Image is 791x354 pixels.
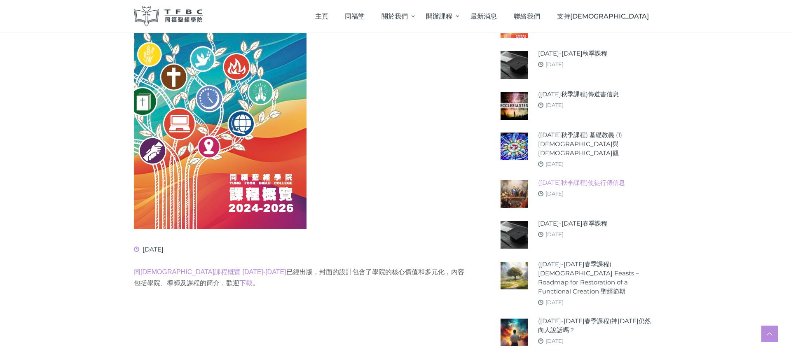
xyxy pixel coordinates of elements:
[501,51,528,79] img: 2025-26年秋季課程
[545,102,564,108] a: [DATE]
[538,49,607,58] a: [DATE]-[DATE]秋季課程
[501,262,528,289] img: (2024-25年春季課程) Biblical Feasts – Roadmap for Restoration of a Functional Creation 聖經節期
[307,4,337,28] a: 主頁
[501,221,528,249] img: 2024-25年春季課程
[373,4,417,28] a: 關於我們
[470,12,497,20] span: 最新消息
[505,4,549,28] a: 聯絡我們
[418,4,462,28] a: 開辦課程
[381,12,408,20] span: 關於我們
[337,4,373,28] a: 同福堂
[134,6,203,26] img: 同福聖經學院 TFBC
[134,268,286,275] a: 同[DEMOGRAPHIC_DATA]課程概覽 [DATE]-[DATE]
[545,231,564,238] a: [DATE]
[538,178,625,187] a: ([DATE]秋季課程)使徒行傳信息
[134,245,164,253] span: [DATE]
[426,12,452,20] span: 開辦課程
[545,161,564,167] a: [DATE]
[501,133,528,160] img: (2025年秋季課程) 基礎教義 (1) 聖靈觀與教會觀
[538,90,619,99] a: ([DATE]秋季課程)傳道書信息
[239,279,253,286] a: 下載
[538,317,657,335] a: ([DATE]-[DATE]春季課程)神[DATE]仍然向人說話嗎？
[538,260,657,296] a: ([DATE]-[DATE]春季課程) [DEMOGRAPHIC_DATA] Feasts – Roadmap for Restoration of a Functional Creation ...
[538,130,657,158] a: ([DATE]秋季課程) 基礎教義 (1) [DEMOGRAPHIC_DATA]與[DEMOGRAPHIC_DATA]觀
[462,4,505,28] a: 最新消息
[501,92,528,119] img: (2025年秋季課程)傳道書信息
[548,4,657,28] a: 支持[DEMOGRAPHIC_DATA]
[538,219,607,228] a: [DATE]-[DATE]春季課程
[545,61,564,68] a: [DATE]
[761,326,778,342] a: Scroll to top
[545,338,564,344] a: [DATE]
[501,180,528,208] img: (2025年秋季課程)使徒行傳信息
[134,266,468,289] p: 已經出版，封面的設計包含了學院的核心價值和多元化，內容包括學院、導師及課程的簡介，歡迎 。
[345,12,365,20] span: 同福堂
[545,190,564,197] a: [DATE]
[557,12,649,20] span: 支持[DEMOGRAPHIC_DATA]
[545,299,564,305] a: [DATE]
[315,12,328,20] span: 主頁
[501,319,528,346] img: (2024-25年春季課程)神今天仍然向人說話嗎？
[514,12,540,20] span: 聯絡我們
